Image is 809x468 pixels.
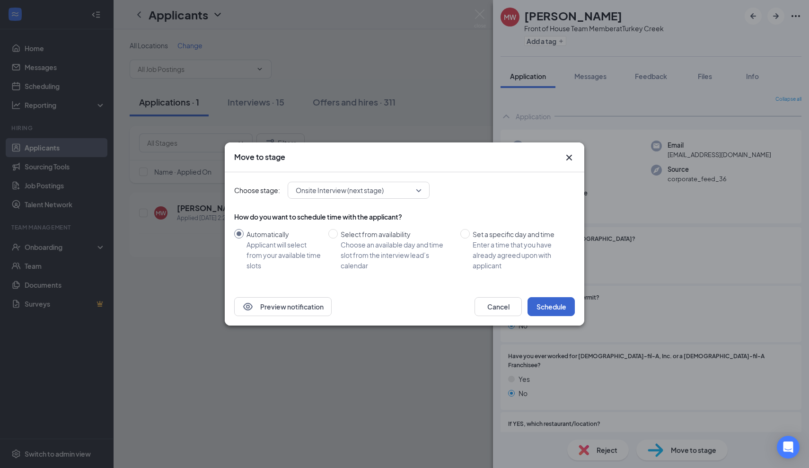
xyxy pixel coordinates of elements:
div: Choose an available day and time slot from the interview lead’s calendar [341,239,453,271]
h3: Move to stage [234,152,285,162]
span: Onsite Interview (next stage) [296,183,384,197]
div: Applicant will select from your available time slots [246,239,321,271]
button: EyePreview notification [234,297,332,316]
svg: Eye [242,301,254,312]
div: Enter a time that you have already agreed upon with applicant [473,239,567,271]
button: Cancel [475,297,522,316]
div: Automatically [246,229,321,239]
div: Set a specific day and time [473,229,567,239]
svg: Cross [563,152,575,163]
span: Choose stage: [234,185,280,195]
div: Select from availability [341,229,453,239]
div: Open Intercom Messenger [777,436,800,459]
div: How do you want to schedule time with the applicant? [234,212,575,221]
button: Close [563,152,575,163]
button: Schedule [528,297,575,316]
